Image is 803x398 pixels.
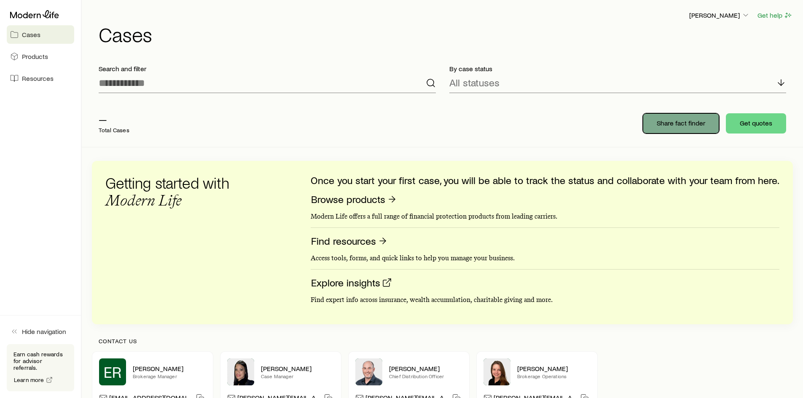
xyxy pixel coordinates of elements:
[99,127,129,134] p: Total Cases
[483,358,510,385] img: Ellen Wall
[311,296,779,304] p: Find expert info across insurance, wealth accumulation, charitable giving and more.
[14,377,44,383] span: Learn more
[643,113,719,134] button: Share fact finder
[104,363,121,380] span: ER
[689,11,750,21] button: [PERSON_NAME]
[449,64,787,73] p: By case status
[7,322,74,341] button: Hide navigation
[13,351,67,371] p: Earn cash rewards for advisor referrals.
[22,327,66,336] span: Hide navigation
[22,74,54,83] span: Resources
[311,235,388,248] a: Find resources
[311,212,779,221] p: Modern Life offers a full range of financial protection products from leading carriers.
[355,358,382,385] img: Dan Pierson
[133,373,206,379] p: Brokerage Manager
[449,77,500,88] p: All statuses
[311,254,779,262] p: Access tools, forms, and quick links to help you manage your business.
[261,373,334,379] p: Case Manager
[22,30,40,39] span: Cases
[99,64,436,73] p: Search and filter
[389,373,462,379] p: Chief Distribution Officer
[227,358,254,385] img: Elana Hasten
[261,364,334,373] p: [PERSON_NAME]
[389,364,462,373] p: [PERSON_NAME]
[311,193,397,206] a: Browse products
[517,364,591,373] p: [PERSON_NAME]
[22,52,48,61] span: Products
[105,174,240,209] h3: Getting started with
[7,344,74,391] div: Earn cash rewards for advisor referrals.Learn more
[133,364,206,373] p: [PERSON_NAME]
[99,113,129,125] p: —
[726,113,786,134] button: Get quotes
[689,11,750,19] p: [PERSON_NAME]
[517,373,591,379] p: Brokerage Operations
[311,174,779,186] p: Once you start your first case, you will be able to track the status and collaborate with your te...
[7,25,74,44] a: Cases
[7,69,74,88] a: Resources
[311,276,392,289] a: Explore insights
[105,191,182,209] span: Modern Life
[99,338,786,345] p: Contact us
[7,47,74,66] a: Products
[99,24,793,44] h1: Cases
[657,119,705,127] p: Share fact finder
[757,11,793,20] button: Get help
